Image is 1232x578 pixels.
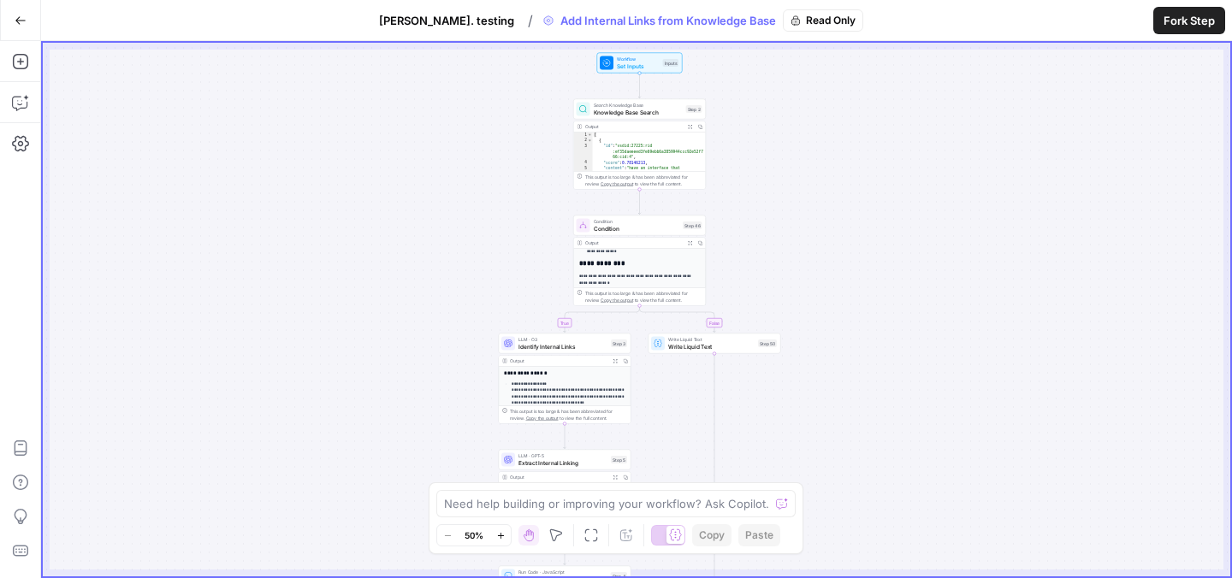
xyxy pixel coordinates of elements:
div: Output [585,239,683,246]
span: Workflow [617,56,660,62]
div: Add Internal Links from Knowledge Base [536,9,863,32]
div: Search Knowledge BaseKnowledge Base SearchStep 2Output[ { "id":"vsdid:27225:rid :ef35daeeeed3fe69... [573,99,706,190]
span: Extract Internal Linking [518,458,607,467]
span: LLM · O3 [518,336,607,343]
button: Fork Step [1153,7,1225,34]
span: Copy the output [601,181,633,186]
div: 2 [574,138,593,144]
div: LLM · GPT-5Extract Internal LinkingStep 5Output process from selecting a URL to updating the page... [499,450,631,540]
div: Output [510,474,607,481]
div: 4 [574,160,593,166]
span: Fork Step [1164,12,1215,29]
span: Toggle code folding, rows 2 through 16 [588,138,593,144]
span: Set Inputs [617,62,660,70]
div: 3 [574,144,593,161]
span: 50% [465,528,483,542]
span: [PERSON_NAME]. testing [379,12,514,29]
span: Condition [594,224,680,233]
span: Knowledge Base Search [594,108,683,116]
div: Step 50 [758,339,777,347]
div: This output is too large & has been abbreviated for review. to view the full content. [510,408,627,422]
div: 1 [574,133,593,139]
div: WorkflowSet InputsInputs [573,53,706,74]
button: Copy [692,524,731,546]
button: [PERSON_NAME]. testing [369,7,524,34]
div: Inputs [663,59,679,67]
span: Toggle code folding, rows 1 through 22 [588,133,593,139]
span: Condition [594,218,680,225]
div: Write Liquid TextWrite Liquid TextStep 50 [649,333,781,354]
g: Edge from step_46 to step_50 [640,306,716,333]
div: 5 [574,166,593,205]
span: Read Only [806,13,856,28]
div: This output is too large & has been abbreviated for review. to view the full content. [585,290,702,304]
button: Paste [738,524,780,546]
span: LLM · GPT-5 [518,452,607,459]
div: Output [585,123,683,130]
span: Copy the output [601,298,633,303]
div: This output is too large & has been abbreviated for review. to view the full content. [585,174,702,187]
div: Step 46 [683,221,702,229]
span: Identify Internal Links [518,342,607,351]
span: Run Code · JavaScript [518,569,607,575]
div: Step 5 [611,456,627,463]
div: Step 3 [611,339,627,347]
span: Write Liquid Text [668,336,755,343]
span: Search Knowledge Base [594,102,683,109]
div: Step 2 [686,105,702,113]
g: Edge from step_46 to step_3 [564,306,640,333]
g: Edge from step_5 to step_4 [564,540,566,565]
span: / [528,10,533,31]
g: Edge from step_3 to step_5 [564,424,566,449]
div: Output [510,357,607,364]
span: Copy the output [526,416,559,421]
span: Copy [699,528,725,543]
g: Edge from step_2 to step_46 [638,190,641,215]
g: Edge from start to step_2 [638,74,641,98]
span: Write Liquid Text [668,342,755,351]
span: Paste [745,528,773,543]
